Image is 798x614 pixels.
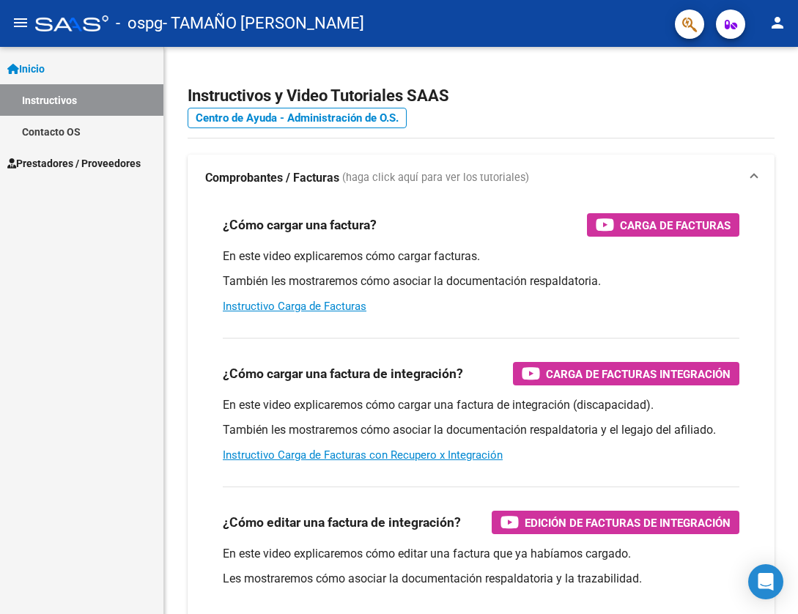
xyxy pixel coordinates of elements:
[223,448,503,462] a: Instructivo Carga de Facturas con Recupero x Integración
[492,511,739,534] button: Edición de Facturas de integración
[223,397,739,413] p: En este video explicaremos cómo cargar una factura de integración (discapacidad).
[223,546,739,562] p: En este video explicaremos cómo editar una factura que ya habíamos cargado.
[587,213,739,237] button: Carga de Facturas
[7,155,141,171] span: Prestadores / Proveedores
[525,514,731,532] span: Edición de Facturas de integración
[223,422,739,438] p: También les mostraremos cómo asociar la documentación respaldatoria y el legajo del afiliado.
[7,61,45,77] span: Inicio
[342,170,529,186] span: (haga click aquí para ver los tutoriales)
[188,82,775,110] h2: Instructivos y Video Tutoriales SAAS
[188,108,407,128] a: Centro de Ayuda - Administración de O.S.
[546,365,731,383] span: Carga de Facturas Integración
[223,248,739,265] p: En este video explicaremos cómo cargar facturas.
[223,512,461,533] h3: ¿Cómo editar una factura de integración?
[748,564,783,599] div: Open Intercom Messenger
[223,300,366,313] a: Instructivo Carga de Facturas
[163,7,364,40] span: - TAMAÑO [PERSON_NAME]
[188,155,775,201] mat-expansion-panel-header: Comprobantes / Facturas (haga click aquí para ver los tutoriales)
[223,273,739,289] p: También les mostraremos cómo asociar la documentación respaldatoria.
[513,362,739,385] button: Carga de Facturas Integración
[223,363,463,384] h3: ¿Cómo cargar una factura de integración?
[223,215,377,235] h3: ¿Cómo cargar una factura?
[620,216,731,234] span: Carga de Facturas
[116,7,163,40] span: - ospg
[223,571,739,587] p: Les mostraremos cómo asociar la documentación respaldatoria y la trazabilidad.
[205,170,339,186] strong: Comprobantes / Facturas
[12,14,29,32] mat-icon: menu
[769,14,786,32] mat-icon: person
